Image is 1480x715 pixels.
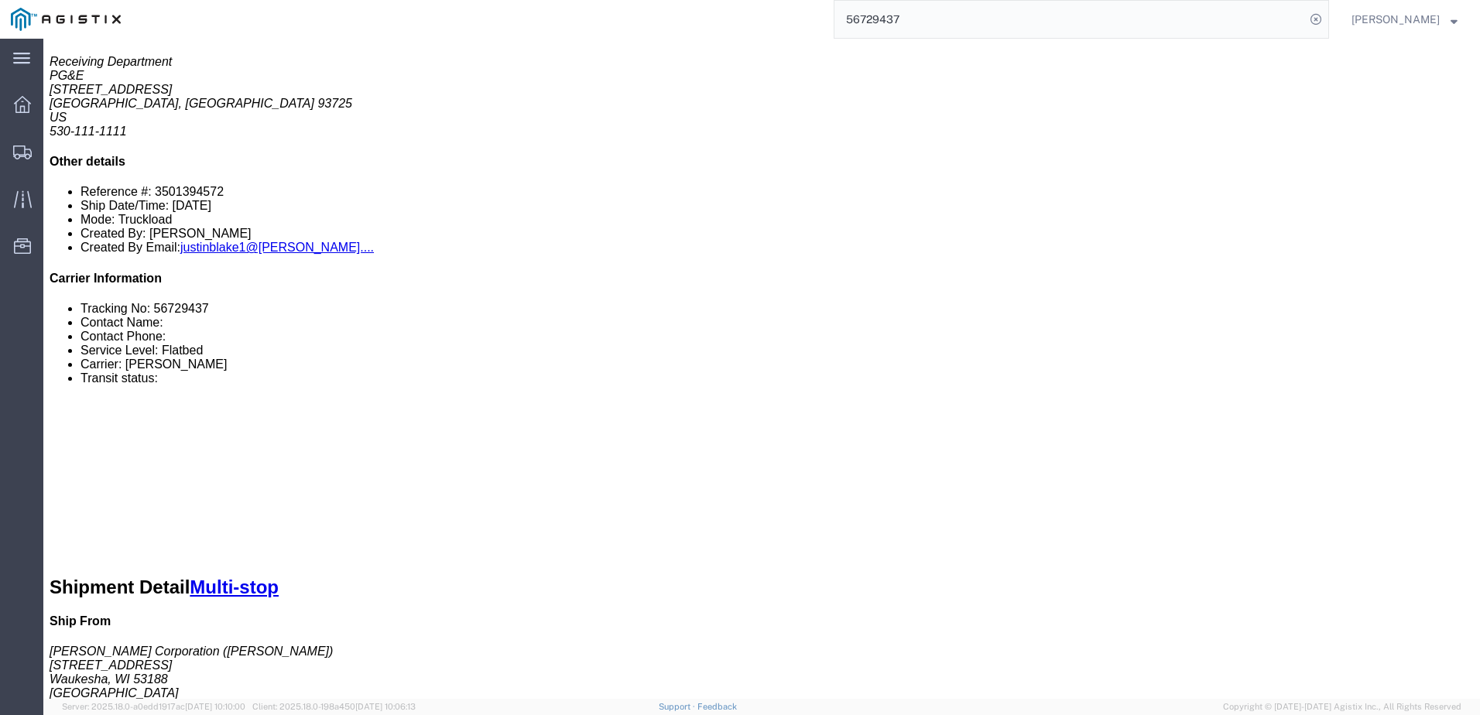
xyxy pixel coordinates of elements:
span: Copyright © [DATE]-[DATE] Agistix Inc., All Rights Reserved [1223,700,1461,713]
span: [DATE] 10:06:13 [355,702,416,711]
span: Server: 2025.18.0-a0edd1917ac [62,702,245,711]
input: Search for shipment number, reference number [834,1,1305,38]
iframe: FS Legacy Container [43,39,1480,699]
img: logo [11,8,121,31]
a: Support [659,702,697,711]
span: [DATE] 10:10:00 [185,702,245,711]
span: Client: 2025.18.0-198a450 [252,702,416,711]
span: Justin Chao [1352,11,1440,28]
button: [PERSON_NAME] [1351,10,1458,29]
a: Feedback [697,702,737,711]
